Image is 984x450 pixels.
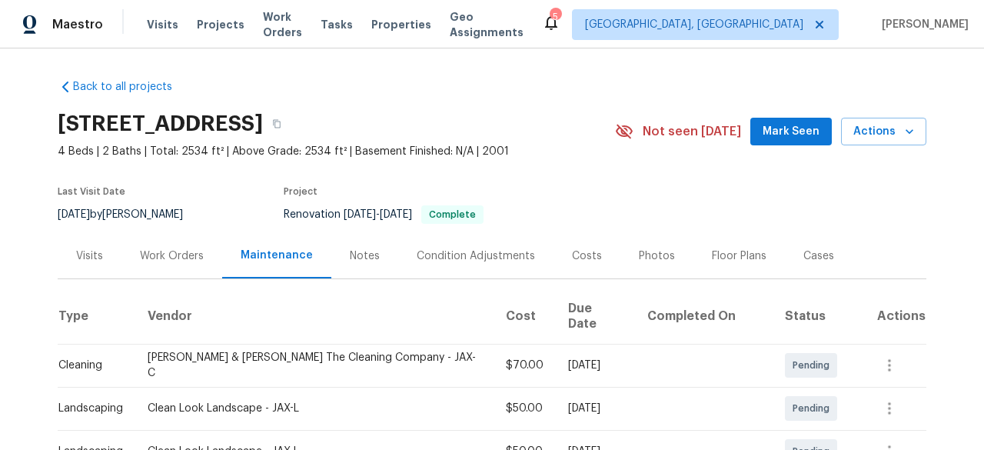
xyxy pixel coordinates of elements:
[556,288,636,345] th: Due Date
[344,209,376,220] span: [DATE]
[263,9,302,40] span: Work Orders
[639,248,675,264] div: Photos
[568,358,623,373] div: [DATE]
[76,248,103,264] div: Visits
[773,288,859,345] th: Status
[148,401,481,416] div: Clean Look Landscape - JAX-L
[506,358,544,373] div: $70.00
[58,358,123,373] div: Cleaning
[148,350,481,381] div: [PERSON_NAME] & [PERSON_NAME] The Cleaning Company - JAX-C
[58,288,135,345] th: Type
[803,248,834,264] div: Cases
[635,288,773,345] th: Completed On
[876,17,969,32] span: [PERSON_NAME]
[350,248,380,264] div: Notes
[263,110,291,138] button: Copy Address
[147,17,178,32] span: Visits
[841,118,926,146] button: Actions
[763,122,819,142] span: Mark Seen
[859,288,926,345] th: Actions
[585,17,803,32] span: [GEOGRAPHIC_DATA], [GEOGRAPHIC_DATA]
[853,122,914,142] span: Actions
[712,248,766,264] div: Floor Plans
[321,19,353,30] span: Tasks
[58,209,90,220] span: [DATE]
[197,17,244,32] span: Projects
[380,209,412,220] span: [DATE]
[58,187,125,196] span: Last Visit Date
[344,209,412,220] span: -
[793,401,836,416] span: Pending
[58,401,123,416] div: Landscaping
[284,187,317,196] span: Project
[423,210,482,219] span: Complete
[417,248,535,264] div: Condition Adjustments
[750,118,832,146] button: Mark Seen
[494,288,556,345] th: Cost
[140,248,204,264] div: Work Orders
[793,358,836,373] span: Pending
[572,248,602,264] div: Costs
[506,401,544,416] div: $50.00
[371,17,431,32] span: Properties
[58,205,201,224] div: by [PERSON_NAME]
[58,116,263,132] h2: [STREET_ADDRESS]
[58,144,615,159] span: 4 Beds | 2 Baths | Total: 2534 ft² | Above Grade: 2534 ft² | Basement Finished: N/A | 2001
[550,9,560,25] div: 5
[643,124,741,139] span: Not seen [DATE]
[284,209,484,220] span: Renovation
[241,248,313,263] div: Maintenance
[568,401,623,416] div: [DATE]
[135,288,494,345] th: Vendor
[58,79,205,95] a: Back to all projects
[52,17,103,32] span: Maestro
[450,9,524,40] span: Geo Assignments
